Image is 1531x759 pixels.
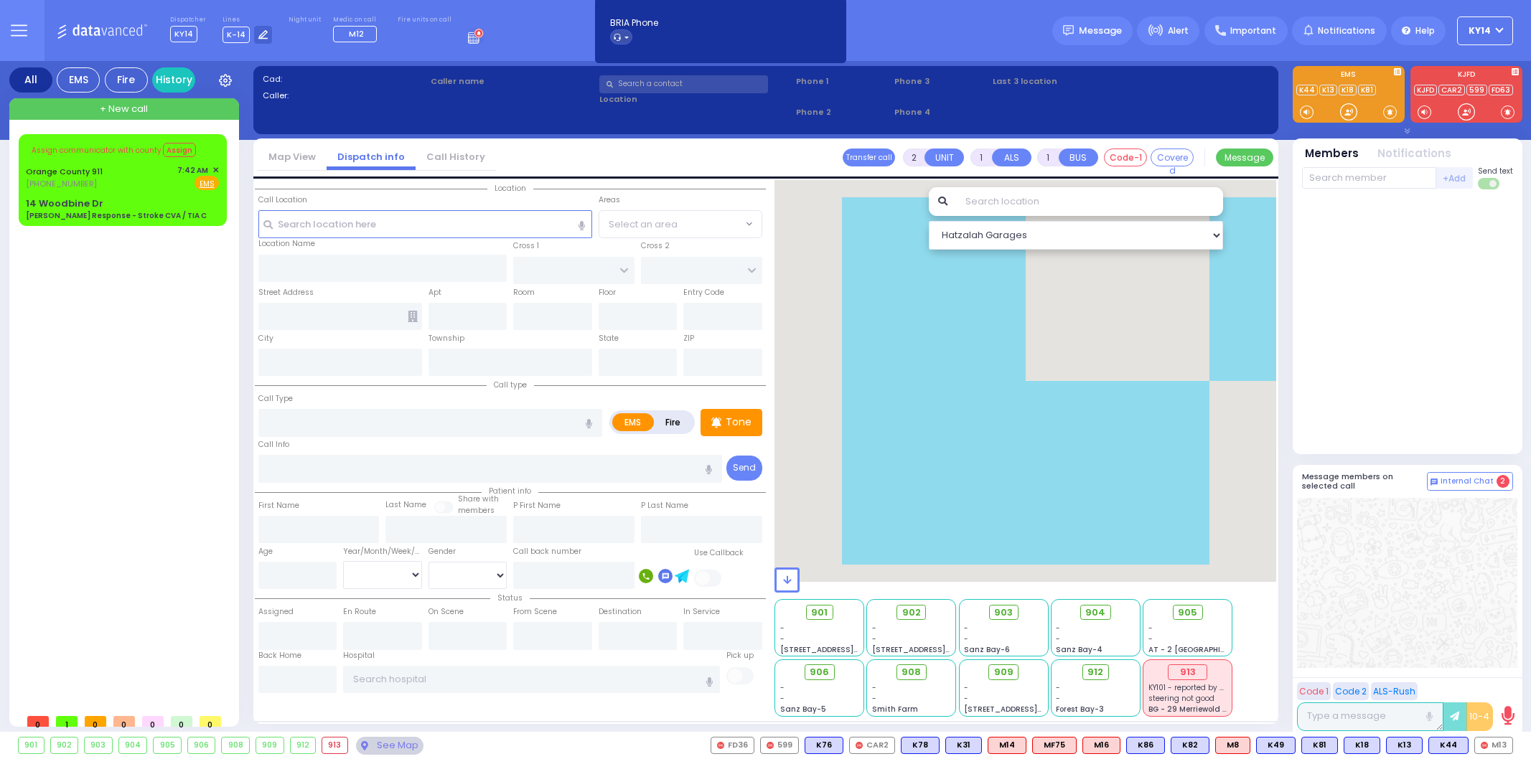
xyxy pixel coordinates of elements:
span: - [1056,682,1060,693]
span: - [780,633,785,644]
a: K13 [1319,85,1337,95]
span: + New call [100,102,148,116]
span: 908 [902,665,921,679]
div: ALS [1082,737,1120,754]
div: M13 [1474,737,1513,754]
button: Covered [1151,148,1194,166]
span: Other building occupants [408,311,418,322]
span: Call type [487,379,534,390]
div: See map [356,737,423,755]
img: comment-alt.png [1431,478,1438,486]
label: Turn off text [1478,176,1501,191]
span: 2 [1497,475,1509,488]
div: 913 [1168,664,1207,680]
label: Medic on call [333,16,381,24]
span: Phone 2 [796,106,889,118]
span: 906 [810,665,829,679]
span: [STREET_ADDRESS][PERSON_NAME] [780,644,916,655]
div: 599 [760,737,799,754]
span: Alert [1168,24,1189,37]
span: - [780,693,785,704]
div: BLS [1386,737,1423,754]
img: red-radio-icon.svg [717,742,724,749]
button: ALS-Rush [1371,682,1418,700]
a: K81 [1358,85,1376,95]
button: Code 1 [1297,682,1331,700]
span: 0 [171,716,192,727]
label: EMS [612,413,654,431]
span: 903 [994,605,1013,620]
label: Call Info [258,439,289,451]
div: CAR2 [849,737,895,754]
a: 599 [1466,85,1487,95]
img: red-radio-icon.svg [1481,742,1488,749]
label: Night unit [289,16,321,24]
span: 901 [811,605,828,620]
span: - [1056,633,1060,644]
label: Fire units on call [398,16,451,24]
div: [PERSON_NAME] Response - Stroke CVA / TIA C [26,210,207,221]
div: BLS [1126,737,1165,754]
img: message.svg [1063,25,1074,36]
a: CAR2 [1438,85,1465,95]
span: - [872,682,876,693]
div: 904 [119,737,147,753]
span: 0 [113,716,135,727]
button: Members [1305,146,1359,162]
span: 0 [27,716,49,727]
label: Fire [653,413,693,431]
span: 909 [994,665,1013,679]
div: Year/Month/Week/Day [343,546,422,557]
span: Send text [1478,166,1513,176]
div: BLS [1428,737,1469,754]
div: K13 [1386,737,1423,754]
label: Call Type [258,393,293,405]
span: 904 [1085,605,1105,620]
a: Map View [258,150,327,164]
span: Assign communicator with county [32,145,161,156]
label: En Route [343,606,376,618]
div: K76 [805,737,843,754]
label: Last 3 location [993,75,1130,88]
div: FD36 [711,737,754,754]
input: Search hospital [343,666,720,693]
span: [STREET_ADDRESS][PERSON_NAME] [872,644,1008,655]
a: FD63 [1489,85,1513,95]
button: Code-1 [1104,148,1147,166]
label: Entry Code [683,287,724,298]
span: - [1056,693,1060,704]
span: Sanz Bay-6 [964,644,1010,655]
label: On Scene [429,606,464,618]
div: K18 [1344,737,1380,754]
img: red-radio-icon.svg [856,742,863,749]
span: Important [1230,24,1276,37]
span: Phone 1 [796,75,889,88]
label: Age [258,546,273,557]
div: ALS [988,737,1026,754]
span: 902 [902,605,921,620]
img: red-radio-icon.svg [767,742,774,749]
a: K18 [1339,85,1357,95]
span: Select an area [609,217,678,232]
div: K31 [945,737,982,754]
label: Hospital [343,650,375,661]
span: - [964,633,968,644]
div: K78 [901,737,940,754]
span: Forest Bay-3 [1056,704,1104,715]
label: Destination [599,606,642,618]
label: Assigned [258,606,294,618]
label: EMS [1293,71,1405,81]
span: steering not good [1148,693,1214,704]
button: ALS [992,148,1031,166]
div: BLS [1256,737,1296,754]
div: All [9,67,52,93]
span: KY14 [1469,24,1491,37]
button: Notifications [1377,146,1451,162]
div: K44 [1428,737,1469,754]
div: ALS [1032,737,1077,754]
span: [PHONE_NUMBER] [26,178,97,189]
span: Phone 4 [894,106,988,118]
div: 902 [51,737,78,753]
div: 913 [322,737,347,753]
span: - [780,682,785,693]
